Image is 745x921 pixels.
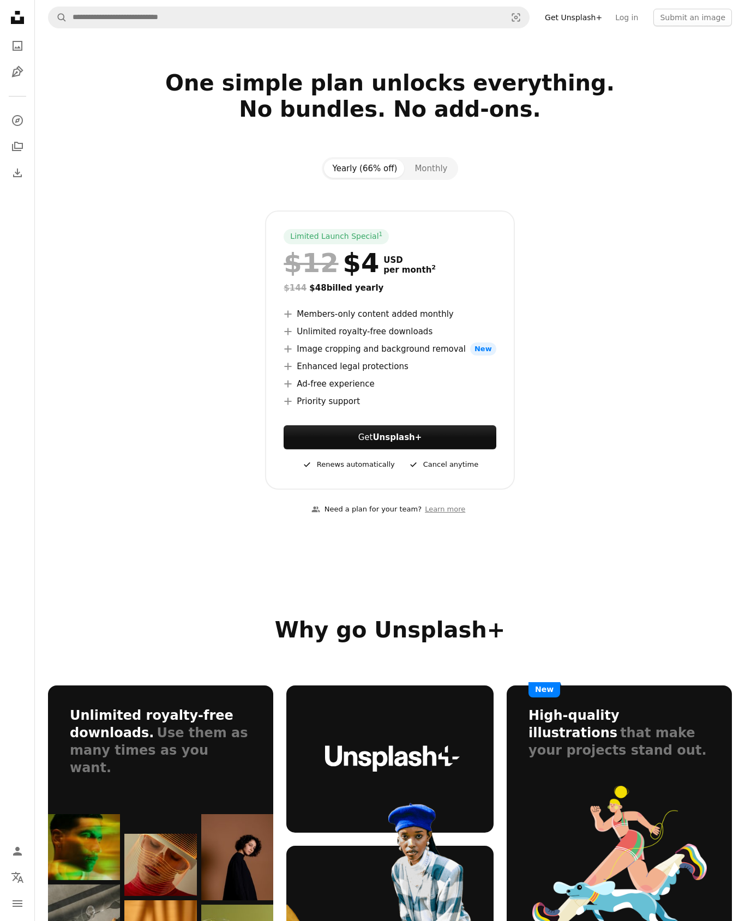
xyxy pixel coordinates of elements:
button: Visual search [503,7,529,28]
div: Limited Launch Special [284,229,389,244]
a: Explore [7,110,28,131]
a: Collections [7,136,28,158]
span: USD [383,255,436,265]
li: Image cropping and background removal [284,342,496,356]
a: Home — Unsplash [7,7,28,31]
h2: One simple plan unlocks everything. No bundles. No add-ons. [48,70,732,148]
a: Learn more [422,501,468,519]
div: Need a plan for your team? [311,504,422,515]
sup: 1 [379,231,383,237]
button: Search Unsplash [49,7,67,28]
a: Log in / Sign up [7,840,28,862]
img: bento_img-05.jpg [201,814,273,901]
img: bento_img-01.jpg [48,814,120,880]
a: Photos [7,35,28,57]
a: Illustrations [7,61,28,83]
a: Download History [7,162,28,184]
div: $48 billed yearly [284,281,496,294]
button: Menu [7,893,28,914]
strong: Unsplash+ [372,432,422,442]
li: Priority support [284,395,496,408]
span: $12 [284,249,338,277]
span: that make your projects stand out. [528,725,707,758]
sup: 2 [431,264,436,271]
h2: Why go Unsplash+ [48,617,732,643]
span: Use them as many times as you want. [70,725,248,775]
form: Find visuals sitewide [48,7,530,28]
a: 2 [429,265,438,275]
button: Submit an image [653,9,732,26]
div: Cancel anytime [408,458,478,471]
button: Monthly [406,159,456,178]
li: Unlimited royalty-free downloads [284,325,496,338]
h3: High-quality illustrations [528,708,620,741]
img: bento_img-03.jpg [124,834,196,896]
li: Ad-free experience [284,377,496,390]
a: 1 [377,231,385,242]
div: $4 [284,249,379,277]
div: Renews automatically [302,458,395,471]
span: per month [383,265,436,275]
li: Members-only content added monthly [284,308,496,321]
a: Get Unsplash+ [538,9,609,26]
li: Enhanced legal protections [284,360,496,373]
button: Language [7,866,28,888]
span: New [470,342,496,356]
a: Log in [609,9,645,26]
button: GetUnsplash+ [284,425,496,449]
span: New [528,682,560,697]
span: $144 [284,283,307,293]
h3: Unlimited royalty-free downloads. [70,708,233,741]
button: Yearly (66% off) [324,159,406,178]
